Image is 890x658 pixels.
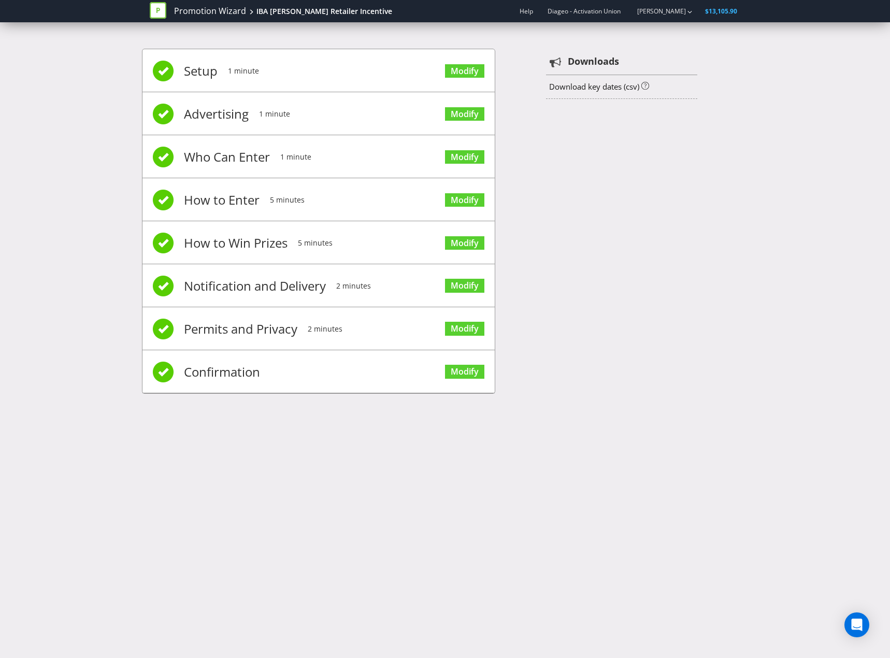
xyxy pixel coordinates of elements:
[445,64,484,78] a: Modify
[228,50,259,92] span: 1 minute
[184,308,297,350] span: Permits and Privacy
[627,7,686,16] a: [PERSON_NAME]
[298,222,333,264] span: 5 minutes
[548,7,621,16] span: Diageo - Activation Union
[549,81,639,92] a: Download key dates (csv)
[184,351,260,393] span: Confirmation
[270,179,305,221] span: 5 minutes
[184,179,260,221] span: How to Enter
[174,5,246,17] a: Promotion Wizard
[256,6,392,17] div: IBA [PERSON_NAME] Retailer Incentive
[445,150,484,164] a: Modify
[445,279,484,293] a: Modify
[184,222,288,264] span: How to Win Prizes
[550,56,562,68] tspan: 
[705,7,737,16] span: $13,105.90
[184,93,249,135] span: Advertising
[445,322,484,336] a: Modify
[280,136,311,178] span: 1 minute
[445,236,484,250] a: Modify
[844,612,869,637] div: Open Intercom Messenger
[520,7,533,16] a: Help
[184,50,218,92] span: Setup
[445,107,484,121] a: Modify
[184,265,326,307] span: Notification and Delivery
[336,265,371,307] span: 2 minutes
[445,193,484,207] a: Modify
[308,308,342,350] span: 2 minutes
[445,365,484,379] a: Modify
[184,136,270,178] span: Who Can Enter
[568,55,619,68] strong: Downloads
[259,93,290,135] span: 1 minute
